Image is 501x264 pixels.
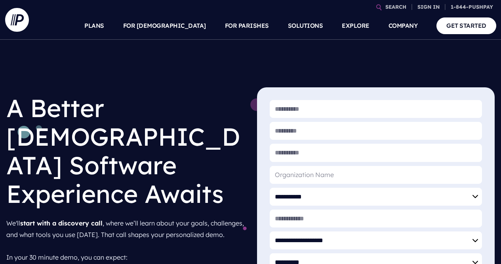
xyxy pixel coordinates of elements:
a: FOR [DEMOGRAPHIC_DATA] [123,12,206,40]
a: FOR PARISHES [225,12,269,40]
a: SOLUTIONS [288,12,323,40]
input: Organization Name [270,166,482,184]
a: COMPANY [389,12,418,40]
a: PLANS [84,12,104,40]
a: EXPLORE [342,12,370,40]
a: GET STARTED [436,17,496,34]
strong: start with a discovery call [20,219,103,227]
h1: A Better [DEMOGRAPHIC_DATA] Software Experience Awaits [6,87,244,214]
